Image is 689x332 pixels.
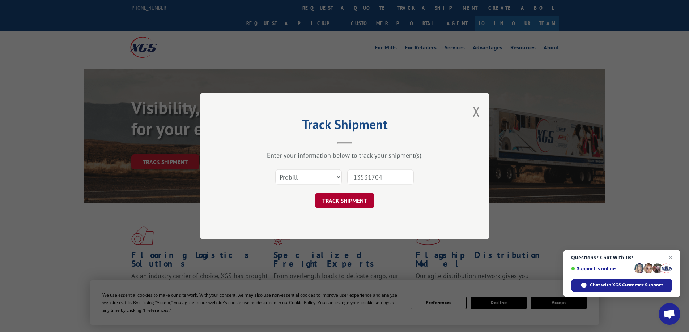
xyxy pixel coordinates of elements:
[236,151,453,159] div: Enter your information below to track your shipment(s).
[571,266,632,271] span: Support is online
[315,193,374,208] button: TRACK SHIPMENT
[666,253,675,262] span: Close chat
[571,255,672,260] span: Questions? Chat with us!
[347,169,414,185] input: Number(s)
[659,303,680,325] div: Open chat
[236,119,453,133] h2: Track Shipment
[590,282,663,288] span: Chat with XGS Customer Support
[571,279,672,292] div: Chat with XGS Customer Support
[472,102,480,121] button: Close modal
